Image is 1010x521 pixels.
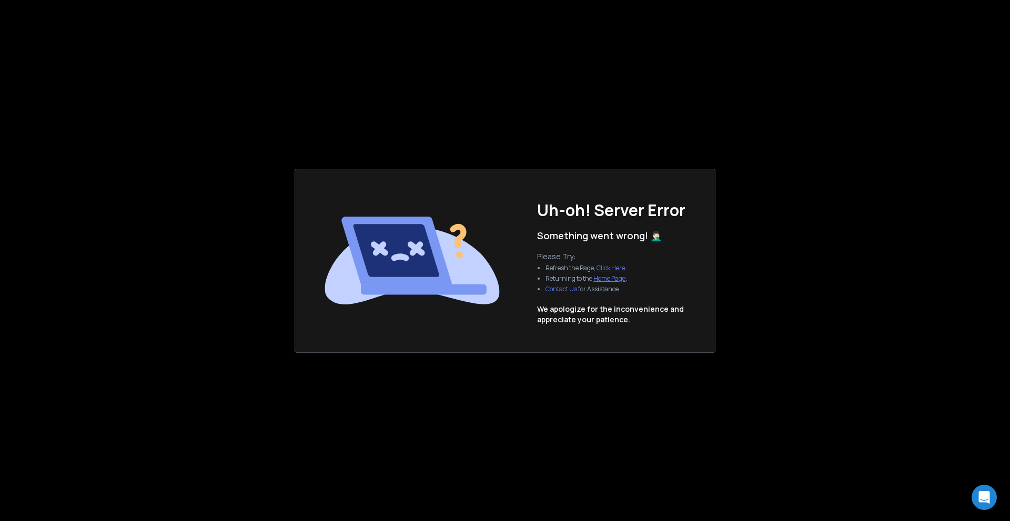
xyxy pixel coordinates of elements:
p: Something went wrong! 🤦🏻‍♂️ [537,228,662,243]
li: Returning to the . [546,274,627,283]
h1: Uh-oh! Server Error [537,201,685,220]
div: Open Intercom Messenger [972,485,997,510]
a: Click Here [597,263,625,272]
li: Refresh the Page, . [546,264,627,272]
p: We apologize for the inconvenience and appreciate your patience. [537,304,684,325]
li: for Assistance [546,285,627,293]
button: Contact Us [546,285,577,293]
a: Home Page [593,274,625,283]
p: Please Try: [537,251,635,262]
